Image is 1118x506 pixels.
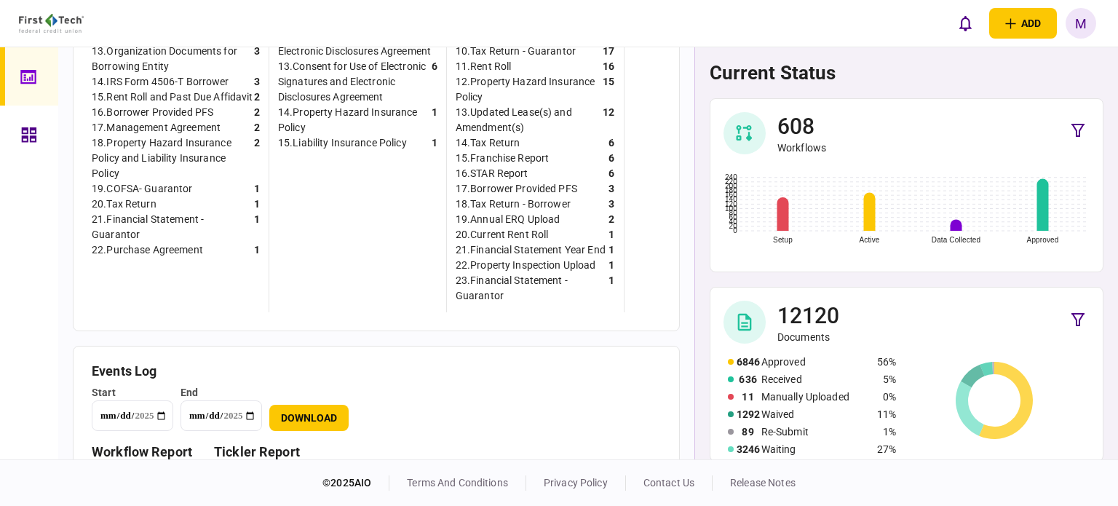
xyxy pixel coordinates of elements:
[92,135,254,181] div: 18 . Property Hazard Insurance Policy and Liability Insurance Policy
[456,197,571,212] div: 18 . Tax Return - Borrower
[859,236,879,244] text: Active
[773,236,793,244] text: Setup
[877,390,896,405] div: 0%
[456,181,577,197] div: 17 . Borrower Provided PFS
[737,424,760,440] div: 89
[456,59,512,74] div: 11 . Rent Roll
[92,44,254,74] div: 13 . Organization Documents for Borrowing Entity
[456,227,549,242] div: 20 . Current Rent Roll
[269,405,349,431] button: Download
[456,105,603,135] div: 13 . Updated Lease(s) and Amendment(s)
[877,442,896,457] div: 27%
[737,390,760,405] div: 11
[725,205,737,213] text: 100
[278,135,407,151] div: 15 . Liability Insurance Policy
[456,242,606,258] div: 21 . Financial Statement Year End
[761,355,871,370] div: Approved
[777,331,840,344] div: Documents
[608,258,614,273] div: 1
[737,442,760,457] div: 3246
[92,212,254,242] div: 21 . Financial Statement - Guarantor
[761,390,871,405] div: Manually Uploaded
[456,166,528,181] div: 16 . STAR Report
[1026,236,1058,244] text: Approved
[181,385,262,400] div: end
[254,197,260,212] div: 1
[725,173,737,181] text: 240
[254,135,260,181] div: 2
[729,209,737,217] text: 80
[432,135,437,151] div: 1
[214,446,300,459] h3: Tickler Report
[92,242,203,258] div: 22 . Purchase Agreement
[92,365,661,378] h3: Events Log
[254,90,260,105] div: 2
[254,105,260,120] div: 2
[777,141,826,154] div: Workflows
[725,187,737,195] text: 180
[877,355,896,370] div: 56%
[729,218,737,226] text: 40
[608,227,614,242] div: 1
[608,166,614,181] div: 6
[725,178,737,186] text: 220
[1066,8,1096,39] button: M
[761,424,871,440] div: Re-Submit
[725,191,737,199] text: 160
[603,59,614,74] div: 16
[432,105,437,135] div: 1
[92,90,253,105] div: 15 . Rent Roll and Past Due Affidavit
[322,475,389,491] div: © 2025 AIO
[608,135,614,151] div: 6
[92,446,192,459] h3: workflow report
[777,112,826,141] div: 608
[761,442,871,457] div: Waiting
[456,258,596,273] div: 22 . Property Inspection Upload
[254,242,260,258] div: 1
[407,477,508,489] a: terms and conditions
[608,212,614,227] div: 2
[254,44,260,74] div: 3
[456,212,560,227] div: 19 . Annual ERQ Upload
[737,372,760,387] div: 636
[254,74,260,90] div: 3
[733,227,737,235] text: 0
[608,273,614,304] div: 1
[92,74,229,90] div: 14 . IRS Form 4506-T Borrower
[643,477,694,489] a: contact us
[456,44,576,59] div: 10 . Tax Return - Guarantor
[278,59,432,105] div: 13 . Consent for Use of Electronic Signatures and Electronic Disclosures Agreement
[761,372,871,387] div: Received
[725,200,737,208] text: 120
[729,222,737,230] text: 20
[608,242,614,258] div: 1
[603,44,614,59] div: 17
[989,8,1057,39] button: open adding identity options
[254,120,260,135] div: 2
[737,355,760,370] div: 6846
[877,372,896,387] div: 5%
[92,197,156,212] div: 20 . Tax Return
[456,135,520,151] div: 14 . Tax Return
[877,407,896,422] div: 11%
[608,197,614,212] div: 3
[761,407,871,422] div: Waived
[254,181,260,197] div: 1
[877,424,896,440] div: 1%
[725,183,737,191] text: 200
[254,212,260,242] div: 1
[608,151,614,166] div: 6
[950,8,980,39] button: open notifications list
[544,477,608,489] a: privacy policy
[278,105,432,135] div: 14 . Property Hazard Insurance Policy
[603,74,614,105] div: 15
[603,105,614,135] div: 12
[931,236,980,244] text: Data Collected
[456,74,603,105] div: 12 . Property Hazard Insurance Policy
[92,105,213,120] div: 16 . Borrower Provided PFS
[737,407,760,422] div: 1292
[729,213,737,221] text: 60
[432,59,437,105] div: 6
[730,477,796,489] a: release notes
